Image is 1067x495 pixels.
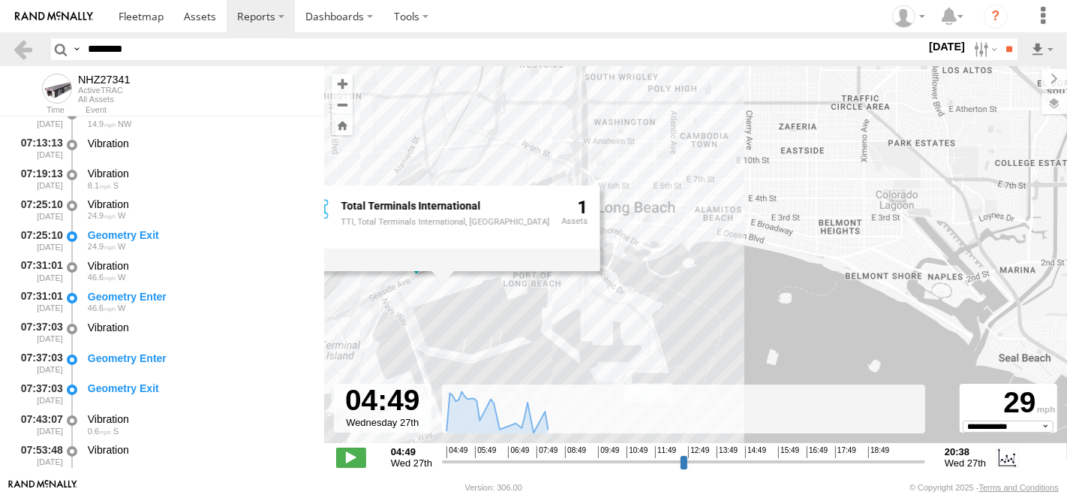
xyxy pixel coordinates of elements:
div: Vibration [88,412,310,426]
span: 11:49 [655,446,676,458]
div: All Assets [78,95,131,104]
span: 8.1 [88,181,111,190]
div: 07:31:01 [DATE] [12,288,65,315]
span: 24.9 [88,211,116,220]
div: 1 [561,198,588,246]
span: 0.6 [88,427,111,436]
span: 13:49 [717,446,738,458]
span: 14:49 [745,446,766,458]
div: Vibration [88,198,310,211]
span: 18:49 [868,446,889,458]
div: TTI, Total Terminals International, [GEOGRAPHIC_DATA] [341,218,549,227]
div: Event [86,107,324,114]
div: Fence Name - Total Terminals International [341,201,549,212]
div: 07:37:03 [DATE] [12,318,65,346]
label: Play/Stop [336,448,366,467]
span: Heading: 269 [118,211,125,220]
div: 07:25:10 [DATE] [12,226,65,254]
div: 07:43:07 [DATE] [12,411,65,439]
strong: 04:49 [391,446,432,457]
span: Heading: 251 [118,303,125,312]
div: 29 [962,386,1055,421]
div: Vibration [88,321,310,334]
label: [DATE] [926,38,968,55]
span: 08:49 [565,446,586,458]
div: Vibration [88,443,310,457]
i: ? [984,5,1008,29]
span: Wed 27th Aug 2025 [391,457,432,469]
span: 24.9 [88,242,116,251]
div: Zulema McIntosch [887,5,930,28]
span: Heading: 193 [113,427,119,436]
span: 16:49 [807,446,828,458]
div: Geometry Enter [88,290,310,303]
div: Geometry Enter [88,352,310,365]
label: Export results as... [1029,38,1055,60]
span: Heading: 251 [118,273,125,282]
div: 07:31:01 [DATE] [12,257,65,285]
span: 15:49 [778,446,799,458]
img: rand-logo.svg [15,11,93,22]
div: 07:19:13 [DATE] [12,165,65,193]
span: 17:49 [835,446,856,458]
span: 46.6 [88,273,116,282]
div: Vibration [88,259,310,273]
div: 07:07:19 [DATE] [12,104,65,131]
span: 12:49 [688,446,709,458]
a: Back to previous Page [12,38,34,60]
span: 10:49 [627,446,648,458]
div: NHZ27341 - View Asset History [78,74,131,86]
span: Heading: 269 [118,242,125,251]
a: Terms and Conditions [979,483,1059,492]
div: 07:25:10 [DATE] [12,196,65,224]
label: Search Query [71,38,83,60]
span: 07:49 [537,446,558,458]
button: Zoom in [332,74,353,94]
div: Version: 306.00 [465,483,522,492]
span: Heading: 307 [118,119,131,128]
strong: 20:38 [945,446,986,457]
div: Vibration [88,137,310,150]
div: Vibration [88,167,310,180]
div: Geometry Exit [88,382,310,395]
span: 09:49 [598,446,619,458]
div: Geometry Exit [88,228,310,242]
label: Search Filter Options [968,38,1000,60]
a: Visit our Website [8,480,77,495]
div: 07:53:48 [DATE] [12,441,65,469]
div: Time [12,107,65,114]
div: © Copyright 2025 - [909,483,1059,492]
span: 14.9 [88,119,116,128]
span: Heading: 176 [113,181,119,190]
span: 46.6 [88,303,116,312]
button: Zoom Home [332,115,353,135]
div: 07:13:13 [DATE] [12,134,65,162]
span: 05:49 [475,446,496,458]
div: 07:37:03 [DATE] [12,380,65,408]
span: 04:49 [446,446,467,458]
div: ActiveTRAC [78,86,131,95]
span: Wed 27th Aug 2025 [945,457,986,469]
div: 07:37:03 [DATE] [12,349,65,377]
span: 06:49 [508,446,529,458]
button: Zoom out [332,94,353,115]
